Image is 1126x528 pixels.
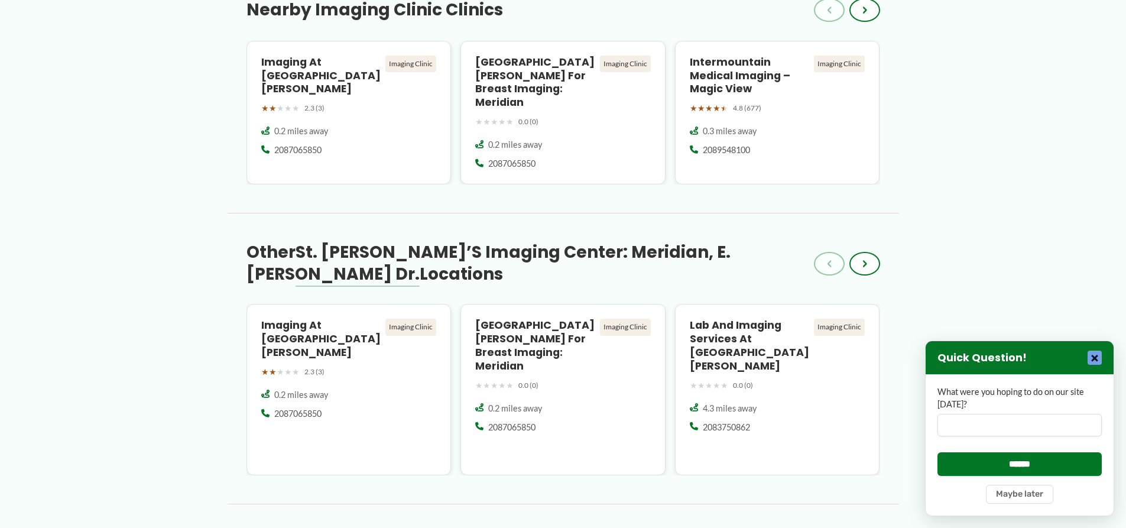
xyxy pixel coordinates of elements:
button: › [849,252,880,276]
span: ‹ [827,3,832,17]
div: Imaging Clinic [385,56,436,72]
span: ★ [506,114,514,129]
span: ★ [292,101,300,116]
span: ★ [277,364,284,380]
span: ★ [277,101,284,116]
div: Imaging Clinic [814,319,865,335]
span: 4.3 miles away [703,403,757,414]
span: 0.0 (0) [518,379,538,392]
span: ★ [491,114,498,129]
span: 0.0 (0) [733,379,753,392]
span: ★ [292,364,300,380]
span: ‹ [827,257,832,271]
span: ★ [269,364,277,380]
span: ★ [483,378,491,393]
span: ★ [498,378,506,393]
a: Lab and Imaging Services at [GEOGRAPHIC_DATA][PERSON_NAME] Imaging Clinic ★★★★★ 0.0 (0) 4.3 miles... [675,304,880,475]
h3: Quick Question! [937,351,1027,365]
span: › [862,3,867,17]
span: 2.3 (3) [304,102,325,115]
span: ★ [705,378,713,393]
div: Imaging Clinic [600,56,651,72]
span: ★ [721,378,728,393]
span: ★ [261,101,269,116]
h4: Imaging at [GEOGRAPHIC_DATA][PERSON_NAME] [261,56,381,96]
span: 0.0 (0) [518,115,538,128]
h4: Imaging at [GEOGRAPHIC_DATA][PERSON_NAME] [261,319,381,359]
span: › [862,257,867,271]
span: ★ [261,364,269,380]
span: ★ [697,378,705,393]
span: ★ [483,114,491,129]
span: ★ [491,378,498,393]
h4: [GEOGRAPHIC_DATA][PERSON_NAME] for Breast Imaging: Meridian [475,319,595,372]
button: ‹ [814,252,845,276]
span: 0.2 miles away [274,389,328,401]
span: ★ [284,101,292,116]
div: Imaging Clinic [600,319,651,335]
a: [GEOGRAPHIC_DATA][PERSON_NAME] for Breast Imaging: Meridian Imaging Clinic ★★★★★ 0.0 (0) 0.2 mile... [460,304,666,475]
span: 2083750862 [703,422,750,433]
a: Imaging at [GEOGRAPHIC_DATA][PERSON_NAME] Imaging Clinic ★★★★★ 2.3 (3) 0.2 miles away 2087065850 [246,41,452,185]
span: 0.3 miles away [703,125,757,137]
span: 0.2 miles away [488,403,542,414]
label: What were you hoping to do on our site [DATE]? [937,386,1102,410]
h4: Lab and Imaging Services at [GEOGRAPHIC_DATA][PERSON_NAME] [690,319,810,372]
span: ★ [713,378,721,393]
button: Close [1088,351,1102,365]
a: Intermountain Medical Imaging – Magic View Imaging Clinic ★★★★★ 4.8 (677) 0.3 miles away 2089548100 [675,41,880,185]
span: 2087065850 [488,422,536,433]
div: Imaging Clinic [385,319,436,335]
span: ★ [475,114,483,129]
span: 0.2 miles away [488,139,542,151]
span: ★ [690,378,697,393]
span: ★ [284,364,292,380]
a: [GEOGRAPHIC_DATA][PERSON_NAME] for Breast Imaging: Meridian Imaging Clinic ★★★★★ 0.0 (0) 0.2 mile... [460,41,666,185]
span: 2087065850 [488,158,536,170]
span: St. [PERSON_NAME]’s Imaging Center: Meridian, E. [PERSON_NAME] Dr. [246,241,731,285]
span: 2089548100 [703,144,750,156]
span: ★ [506,378,514,393]
span: ★ [697,101,705,116]
span: 2.3 (3) [304,365,325,378]
span: ★ [713,101,721,116]
span: 0.2 miles away [274,125,328,137]
span: 2087065850 [274,144,322,156]
h4: Intermountain Medical Imaging – Magic View [690,56,810,96]
span: ★ [269,101,277,116]
h3: Other Locations [246,242,814,285]
h4: [GEOGRAPHIC_DATA][PERSON_NAME] for Breast Imaging: Meridian [475,56,595,109]
button: Maybe later [986,485,1053,504]
span: ★ [475,378,483,393]
span: ★ [721,101,728,116]
div: Imaging Clinic [814,56,865,72]
a: Imaging at [GEOGRAPHIC_DATA][PERSON_NAME] Imaging Clinic ★★★★★ 2.3 (3) 0.2 miles away 2087065850 [246,304,452,475]
span: ★ [705,101,713,116]
span: ★ [498,114,506,129]
span: 4.8 (677) [733,102,761,115]
span: 2087065850 [274,408,322,420]
span: ★ [690,101,697,116]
